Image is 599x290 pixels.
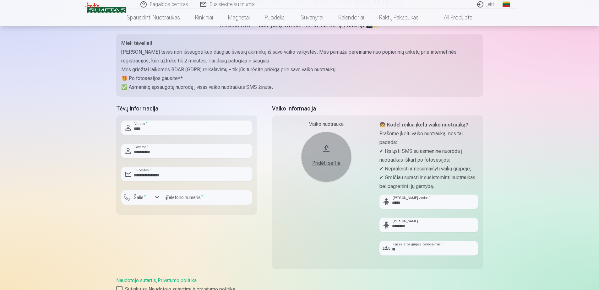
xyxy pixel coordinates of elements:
[372,9,426,26] a: Raktų pakabukas
[188,9,221,26] a: Rinkiniai
[158,277,197,283] a: Privatumo politika
[331,9,372,26] a: Kalendoriai
[379,173,478,191] p: ✔ Greičiau surasti ir susisteminti nuotraukas bei pagreitinti jų gamybą.
[293,9,331,26] a: Suvenyrai
[116,104,257,113] h5: Tėvų informacija
[119,9,188,26] a: Spausdinti nuotraukas
[221,9,257,26] a: Magnetai
[379,122,468,128] strong: 🧒 Kodėl reikia įkelti vaiko nuotrauką?
[379,129,478,147] p: Prašome įkelti vaiko nuotrauką, nes tai padeda:
[121,48,478,65] p: [PERSON_NAME] tėvas nori išsaugoti kuo daugiau šviesių akimirkų iš savo vaiko vaikystės. Mes pama...
[379,164,478,173] p: ✔ Nepraleisti ir nesumaišyti vaikų grupėje;
[301,132,351,182] button: Pridėti selfie
[257,9,293,26] a: Puodeliai
[121,65,478,74] p: Mes griežtai laikomės BDAR (GDPR) reikalavimų – tik jūs turėsite prieigą prie savo vaiko nuotraukų.
[131,194,149,201] label: Šalis
[277,121,376,128] div: Vaiko nuotrauka
[308,159,345,167] div: Pridėti selfie
[121,74,478,83] p: 🎁 Po fotosesijos gausite**
[121,190,162,205] button: Šalis*
[121,40,152,46] strong: Mieli tėveliai!
[379,147,478,164] p: ✔ Išsiųsti SMS su asmenine nuoroda į nuotraukas iškart po fotosesijos;
[426,9,480,26] a: All products
[121,83,478,92] p: ✅ Asmeninę apsaugotą nuorodą į visas vaiko nuotraukas SMS žinute.
[85,3,126,13] img: /v3
[272,104,483,113] h5: Vaiko informacija
[116,277,156,283] a: Naudotojo sutartis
